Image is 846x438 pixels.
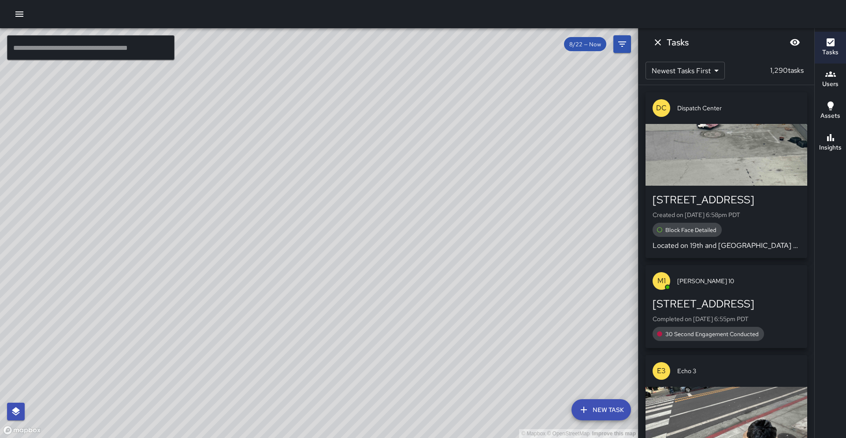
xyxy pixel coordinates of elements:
p: Located on 19th and [GEOGRAPHIC_DATA] near the 19th/H apartment building Requesting assistance, p... [653,240,800,251]
span: 8/22 — Now [564,41,606,48]
h6: Users [822,79,839,89]
div: [STREET_ADDRESS] [653,297,800,311]
p: Created on [DATE] 6:58pm PDT [653,210,800,219]
span: Dispatch Center [677,104,800,112]
h6: Tasks [822,48,839,57]
button: Tasks [815,32,846,64]
h6: Insights [819,143,842,153]
span: Echo 3 [677,367,800,375]
span: [PERSON_NAME] 10 [677,277,800,285]
p: M1 [657,276,666,286]
span: Block Face Detailed [660,226,722,234]
button: M1[PERSON_NAME] 10[STREET_ADDRESS]Completed on [DATE] 6:55pm PDT30 Second Engagement Conducted [646,265,807,348]
h6: Tasks [667,35,689,49]
button: Filters [613,35,631,53]
p: E3 [657,366,666,376]
h6: Assets [820,111,840,121]
span: 30 Second Engagement Conducted [660,330,764,338]
p: Completed on [DATE] 6:55pm PDT [653,314,800,323]
button: Assets [815,95,846,127]
button: Insights [815,127,846,159]
p: DC [656,103,667,113]
button: DCDispatch Center[STREET_ADDRESS]Created on [DATE] 6:58pm PDTBlock Face DetailedLocated on 19th a... [646,92,807,258]
div: Newest Tasks First [646,62,725,79]
button: Dismiss [649,34,667,51]
button: New Task [571,399,631,420]
div: [STREET_ADDRESS] [653,193,800,207]
p: 1,290 tasks [767,65,807,76]
button: Users [815,64,846,95]
button: Blur [786,34,804,51]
